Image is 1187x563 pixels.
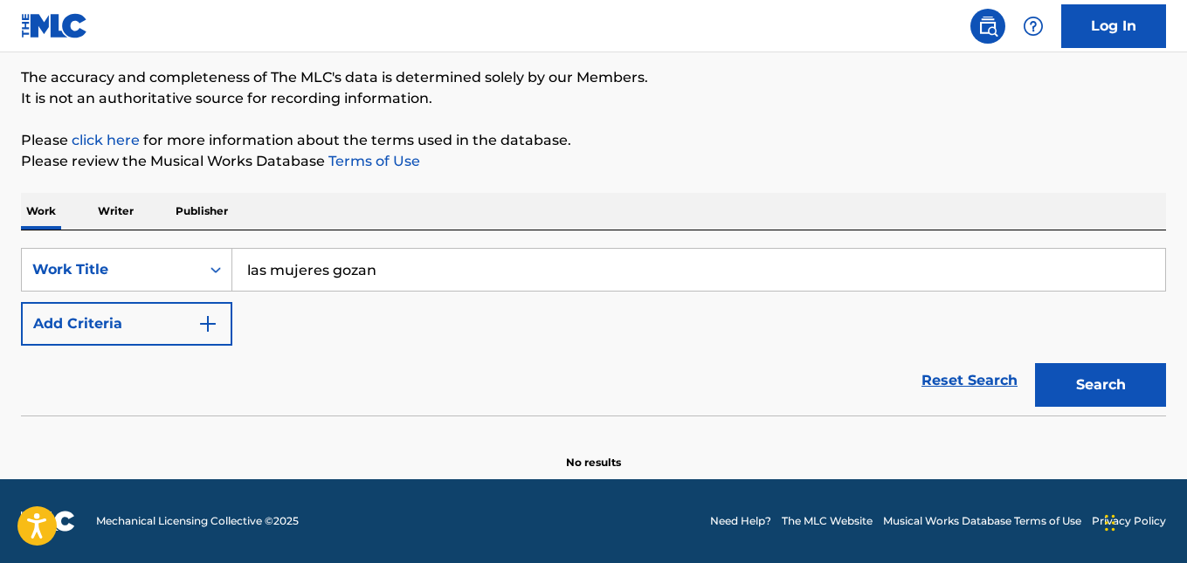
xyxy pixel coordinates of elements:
img: 9d2ae6d4665cec9f34b9.svg [197,313,218,334]
a: click here [72,132,140,148]
a: Privacy Policy [1092,513,1166,529]
p: No results [566,434,621,470]
img: logo [21,511,75,532]
form: Search Form [21,248,1166,415]
button: Add Criteria [21,302,232,346]
p: Publisher [170,193,233,230]
div: Work Title [32,259,190,280]
a: Public Search [970,9,1005,44]
a: Need Help? [710,513,771,529]
div: Widget de chat [1100,479,1187,563]
p: Writer [93,193,139,230]
iframe: Chat Widget [1100,479,1187,563]
p: Please for more information about the terms used in the database. [21,130,1166,151]
a: The MLC Website [782,513,873,529]
p: The accuracy and completeness of The MLC's data is determined solely by our Members. [21,67,1166,88]
img: search [977,16,998,37]
img: help [1023,16,1044,37]
a: Reset Search [913,361,1026,400]
div: Arrastrar [1105,497,1115,549]
a: Musical Works Database Terms of Use [883,513,1081,529]
p: It is not an authoritative source for recording information. [21,88,1166,109]
a: Terms of Use [325,153,420,169]
span: Mechanical Licensing Collective © 2025 [96,513,299,529]
button: Search [1035,363,1166,407]
p: Work [21,193,61,230]
a: Log In [1061,4,1166,48]
div: Help [1016,9,1051,44]
p: Please review the Musical Works Database [21,151,1166,172]
img: MLC Logo [21,13,88,38]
